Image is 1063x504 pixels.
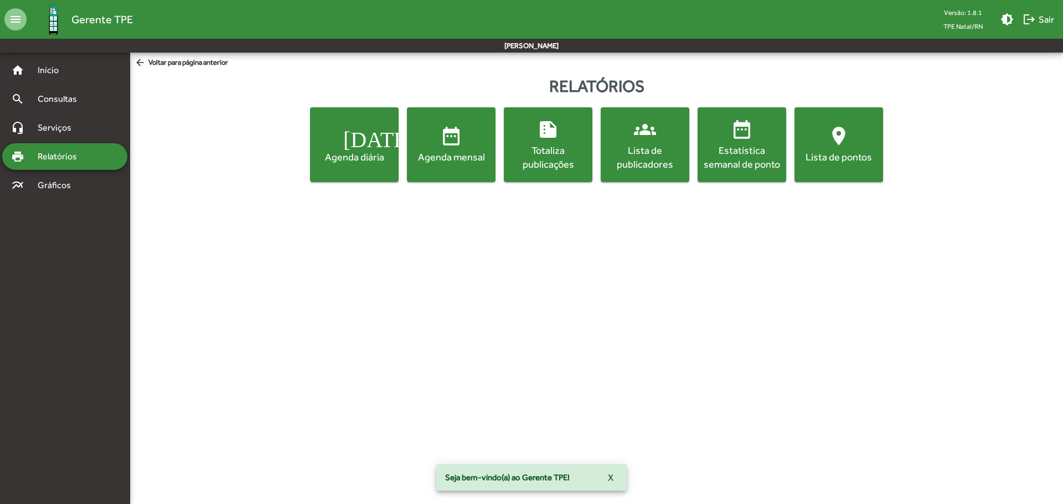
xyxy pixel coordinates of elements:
mat-icon: date_range [440,125,462,147]
mat-icon: multiline_chart [11,179,24,192]
span: Relatórios [31,150,91,163]
mat-icon: home [11,64,24,77]
mat-icon: groups [634,118,656,141]
span: X [608,467,613,487]
button: Estatística semanal de ponto [698,107,786,182]
span: TPE Natal/RN [935,19,992,33]
span: Voltar para página anterior [135,57,228,69]
button: Totaliza publicações [504,107,592,182]
mat-icon: summarize [537,118,559,141]
mat-icon: print [11,150,24,163]
span: Início [31,64,75,77]
mat-icon: arrow_back [135,57,148,69]
mat-icon: [DATE] [343,125,365,147]
span: Consultas [31,92,91,106]
button: Sair [1018,9,1059,29]
mat-icon: date_range [731,118,753,141]
div: Totaliza publicações [506,143,590,171]
div: Relatórios [130,74,1063,98]
div: Agenda diária [312,150,396,164]
div: Estatística semanal de ponto [700,143,784,171]
mat-icon: headset_mic [11,121,24,134]
span: Serviços [31,121,86,134]
button: Agenda diária [310,107,399,182]
span: Gerente TPE [71,11,133,28]
mat-icon: menu [4,8,27,30]
a: Gerente TPE [27,2,133,38]
div: Lista de pontos [797,150,881,164]
button: Lista de pontos [794,107,883,182]
mat-icon: search [11,92,24,106]
span: Seja bem-vindo(a) ao Gerente TPE! [445,472,570,483]
div: Lista de publicadores [603,143,687,171]
div: Versão: 1.8.1 [935,6,992,19]
span: Gráficos [31,179,86,192]
mat-icon: location_on [828,125,850,147]
mat-icon: brightness_medium [1000,13,1014,26]
img: Logo [35,2,71,38]
button: X [599,467,622,487]
div: Agenda mensal [409,150,493,164]
mat-icon: logout [1023,13,1036,26]
button: Lista de publicadores [601,107,689,182]
button: Agenda mensal [407,107,496,182]
span: Sair [1023,9,1054,29]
